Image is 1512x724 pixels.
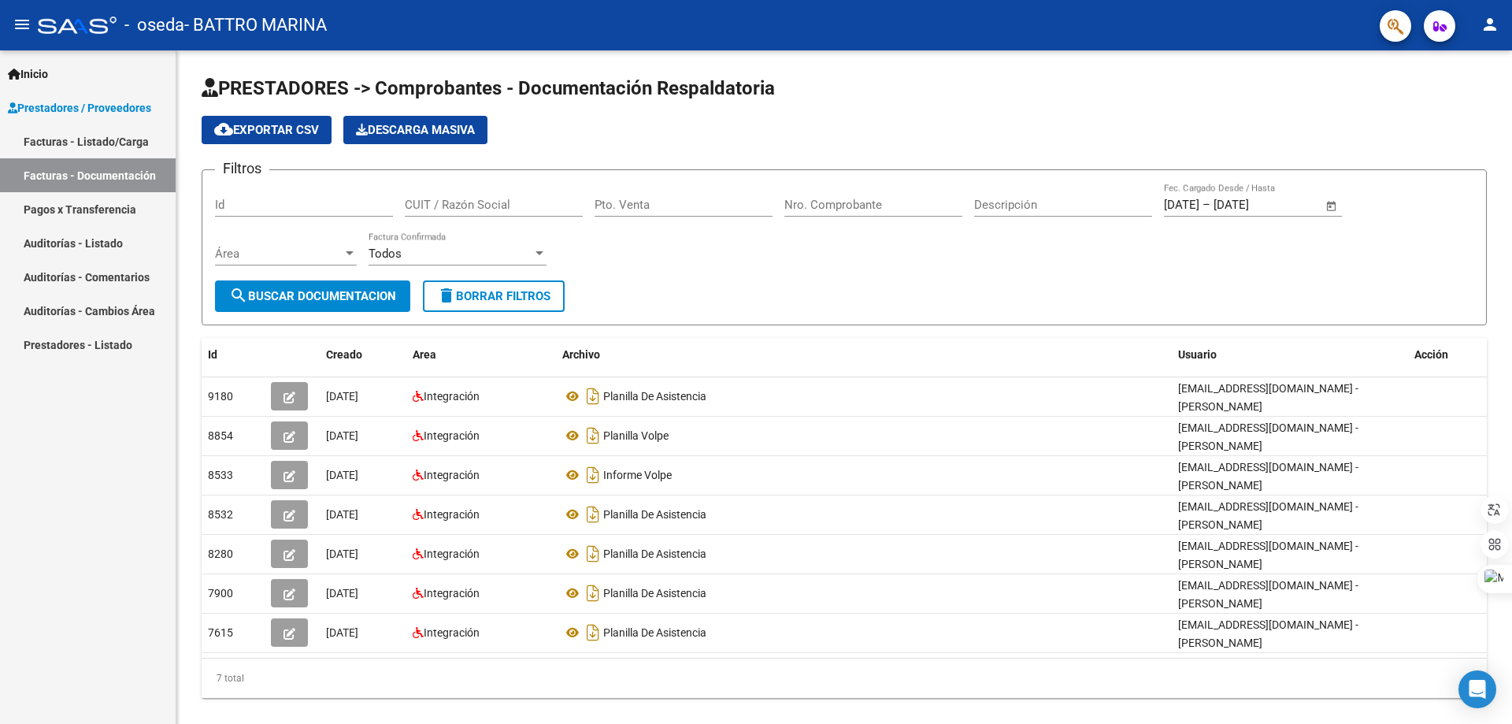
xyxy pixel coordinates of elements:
[208,626,233,639] span: 7615
[1323,197,1341,215] button: Open calendar
[424,508,480,521] span: Integración
[583,620,603,645] i: Descargar documento
[326,348,362,361] span: Creado
[214,123,319,137] span: Exportar CSV
[208,390,233,403] span: 9180
[583,384,603,409] i: Descargar documento
[215,158,269,180] h3: Filtros
[603,390,706,403] span: Planilla De Asistencia
[326,508,358,521] span: [DATE]
[1178,540,1358,570] span: [EMAIL_ADDRESS][DOMAIN_NAME] - [PERSON_NAME]
[326,429,358,442] span: [DATE]
[215,247,343,261] span: Área
[356,123,475,137] span: Descarga Masiva
[1414,348,1448,361] span: Acción
[202,116,332,144] button: Exportar CSV
[1178,579,1358,610] span: [EMAIL_ADDRESS][DOMAIN_NAME] - [PERSON_NAME]
[208,508,233,521] span: 8532
[1480,15,1499,34] mat-icon: person
[1178,348,1217,361] span: Usuario
[603,469,672,481] span: Informe Volpe
[343,116,487,144] button: Descarga Masiva
[556,338,1172,372] datatable-header-cell: Archivo
[8,65,48,83] span: Inicio
[1164,198,1199,212] input: Fecha inicio
[562,348,600,361] span: Archivo
[583,541,603,566] i: Descargar documento
[437,286,456,305] mat-icon: delete
[369,247,402,261] span: Todos
[202,77,775,99] span: PRESTADORES -> Comprobantes - Documentación Respaldatoria
[437,289,550,303] span: Borrar Filtros
[583,581,603,606] i: Descargar documento
[184,8,327,43] span: - BATTRO MARINA
[326,469,358,481] span: [DATE]
[229,289,396,303] span: Buscar Documentacion
[326,587,358,600] span: [DATE]
[424,429,480,442] span: Integración
[320,338,406,372] datatable-header-cell: Creado
[603,626,706,639] span: Planilla De Asistencia
[202,659,1487,698] div: 7 total
[583,462,603,488] i: Descargar documento
[208,348,217,361] span: Id
[603,429,669,442] span: Planilla Volpe
[1214,198,1290,212] input: Fecha fin
[343,116,487,144] app-download-masive: Descarga masiva de comprobantes (adjuntos)
[208,469,233,481] span: 8533
[413,348,436,361] span: Area
[423,280,565,312] button: Borrar Filtros
[8,99,151,117] span: Prestadores / Proveedores
[1458,670,1496,708] div: Open Intercom Messenger
[583,502,603,527] i: Descargar documento
[1178,421,1358,452] span: [EMAIL_ADDRESS][DOMAIN_NAME] - [PERSON_NAME]
[583,423,603,448] i: Descargar documento
[1408,338,1487,372] datatable-header-cell: Acción
[124,8,184,43] span: - oseda
[424,390,480,403] span: Integración
[13,15,31,34] mat-icon: menu
[424,587,480,600] span: Integración
[202,338,265,372] datatable-header-cell: Id
[229,286,248,305] mat-icon: search
[406,338,556,372] datatable-header-cell: Area
[208,548,233,560] span: 8280
[208,587,233,600] span: 7900
[1178,461,1358,492] span: [EMAIL_ADDRESS][DOMAIN_NAME] - [PERSON_NAME]
[326,390,358,403] span: [DATE]
[603,508,706,521] span: Planilla De Asistencia
[424,469,480,481] span: Integración
[603,587,706,600] span: Planilla De Asistencia
[326,548,358,560] span: [DATE]
[1203,198,1210,212] span: –
[1178,382,1358,413] span: [EMAIL_ADDRESS][DOMAIN_NAME] - [PERSON_NAME]
[424,548,480,560] span: Integración
[1178,500,1358,531] span: [EMAIL_ADDRESS][DOMAIN_NAME] - [PERSON_NAME]
[424,626,480,639] span: Integración
[215,280,410,312] button: Buscar Documentacion
[1172,338,1408,372] datatable-header-cell: Usuario
[603,548,706,560] span: Planilla De Asistencia
[208,429,233,442] span: 8854
[326,626,358,639] span: [DATE]
[1178,618,1358,649] span: [EMAIL_ADDRESS][DOMAIN_NAME] - [PERSON_NAME]
[214,120,233,139] mat-icon: cloud_download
